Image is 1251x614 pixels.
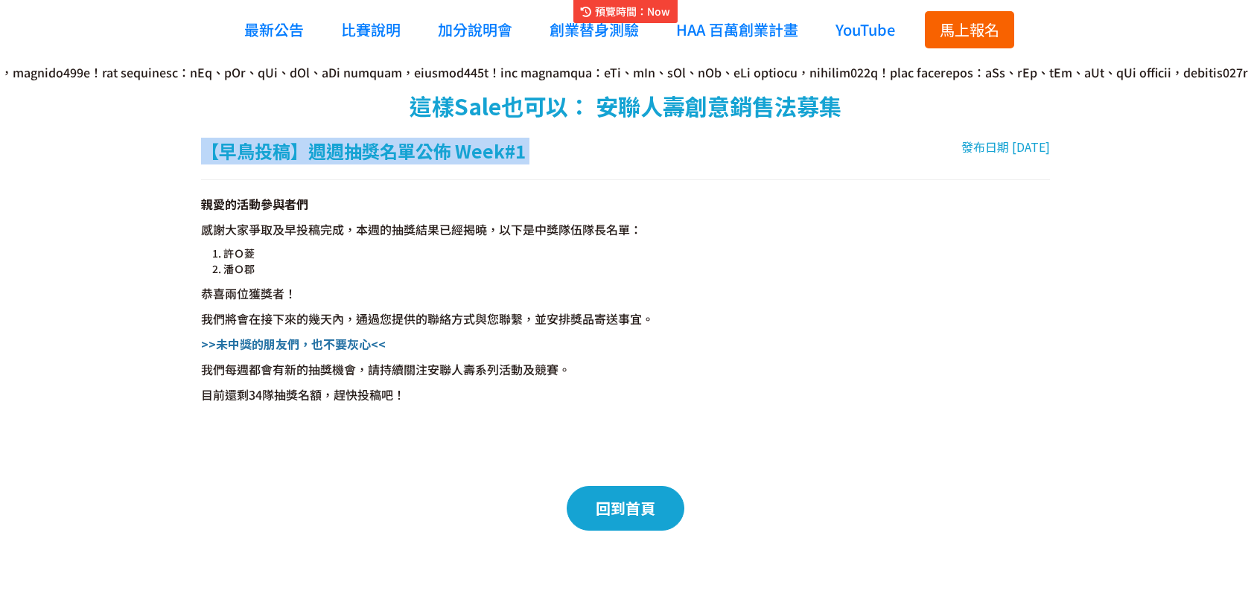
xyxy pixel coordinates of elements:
span: 目前還剩34隊抽獎名額，趕快投稿吧！ [201,386,405,403]
a: YouTube [828,7,903,51]
a: 最新公告 [237,7,311,51]
div: 發布日期 [DATE] [961,138,1050,164]
span: 我們將會在接下來的幾天內，通過您提供的聯絡方式與您聯繫，並安排獎品寄送事宜。 [201,310,654,327]
a: 回到首頁 [567,486,684,531]
span: 我們每週都會有新的抽獎機會，請持續關注安聯人壽系列活動及競賽。 [201,360,570,378]
span: 加分說明會 [438,19,512,40]
a: 比賽說明 [334,7,408,51]
a: 加分說明會 [430,7,520,51]
span: HAA 百萬創業計畫 [676,19,798,40]
li: 潘Ｏ郡 [223,261,1050,277]
a: 創業替身測驗 [542,7,646,51]
span: 回到首頁 [596,497,655,519]
span: 馬上報名 [940,19,999,40]
span: YouTube [835,19,895,40]
span: 比賽說明 [341,19,401,40]
div: 【早鳥投稿】週週抽獎名單公佈 Week#1 [201,138,526,164]
span: 最新公告 [244,19,304,40]
span: 感謝大家爭取及早投稿完成，本週的抽獎結果已經揭曉，以下是中獎隊伍隊長名單： [201,220,642,238]
button: 馬上報名 [925,11,1014,48]
span: 恭喜兩位獲獎者！ [201,284,296,302]
a: HAA 百萬創業計畫 [669,7,806,51]
strong: >>未中獎的朋友們，也不要灰心<< [201,335,386,353]
strong: 親愛的活動參與者們 [201,195,308,213]
span: 創業替身測驗 [550,19,639,40]
span: 預覽時間：Now [595,4,670,19]
div: 這樣Sale也可以： 安聯人壽創意銷售法募集 [201,89,1050,123]
li: 許Ｏ菱 [223,246,1050,261]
